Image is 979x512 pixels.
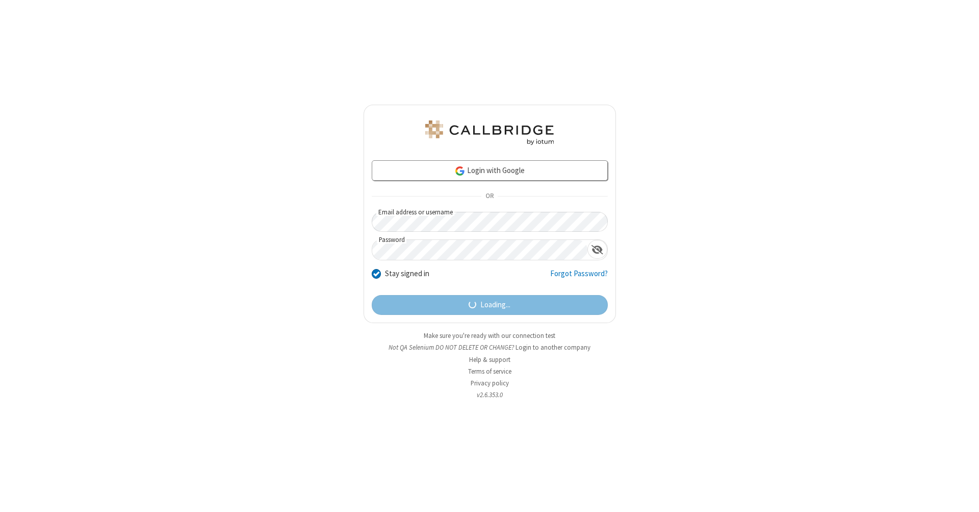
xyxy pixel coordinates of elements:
li: v2.6.353.0 [364,390,616,400]
li: Not QA Selenium DO NOT DELETE OR CHANGE? [364,343,616,352]
span: OR [481,189,498,204]
a: Make sure you're ready with our connection test [424,331,555,340]
a: Help & support [469,355,510,364]
img: google-icon.png [454,165,466,177]
button: Login to another company [516,343,590,352]
button: Loading... [372,295,608,315]
img: QA Selenium DO NOT DELETE OR CHANGE [423,120,556,145]
iframe: Chat [954,485,971,505]
a: Login with Google [372,160,608,181]
div: Show password [587,240,607,259]
span: Loading... [480,299,510,311]
a: Terms of service [468,367,511,376]
a: Privacy policy [471,379,509,387]
input: Password [372,240,587,260]
input: Email address or username [372,212,608,232]
a: Forgot Password? [550,268,608,287]
label: Stay signed in [385,268,429,280]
